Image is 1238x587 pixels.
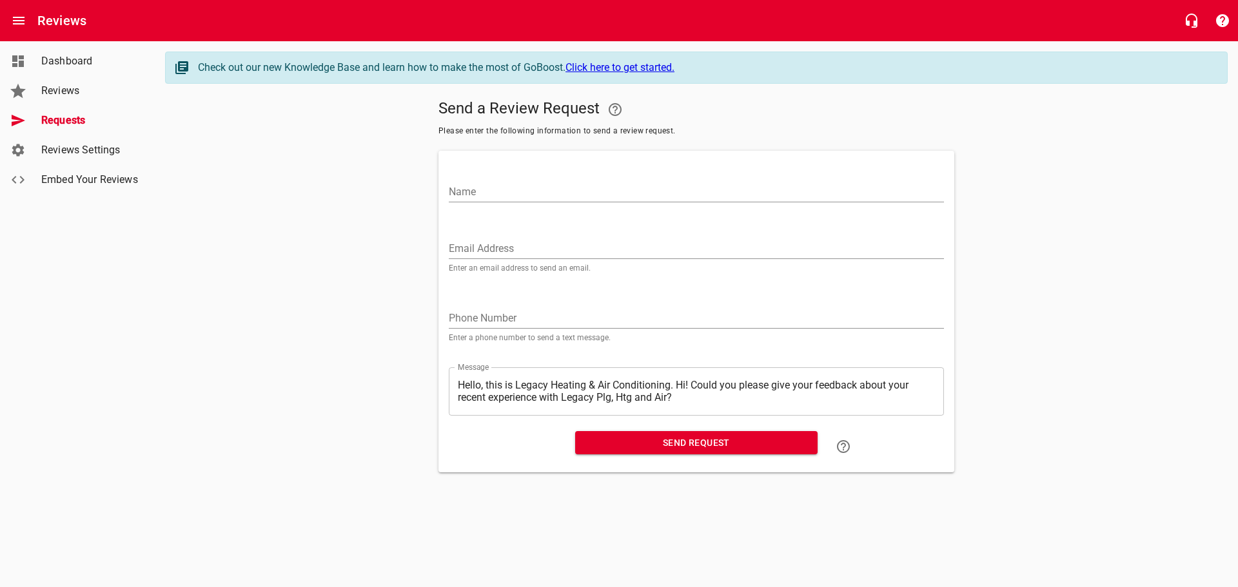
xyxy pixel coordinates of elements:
[1207,5,1238,36] button: Support Portal
[575,431,818,455] button: Send Request
[41,83,139,99] span: Reviews
[449,334,944,342] p: Enter a phone number to send a text message.
[41,172,139,188] span: Embed Your Reviews
[828,431,859,462] a: Learn how to "Send a Review Request"
[41,113,139,128] span: Requests
[449,264,944,272] p: Enter an email address to send an email.
[565,61,674,73] a: Click here to get started.
[37,10,86,31] h6: Reviews
[438,94,954,125] h5: Send a Review Request
[41,142,139,158] span: Reviews Settings
[3,5,34,36] button: Open drawer
[600,94,631,125] a: Your Google or Facebook account must be connected to "Send a Review Request"
[438,125,954,138] span: Please enter the following information to send a review request.
[41,53,139,69] span: Dashboard
[198,60,1214,75] div: Check out our new Knowledge Base and learn how to make the most of GoBoost.
[1176,5,1207,36] button: Live Chat
[585,435,807,451] span: Send Request
[458,379,935,403] textarea: Hello, this is Legacy Heating & Air Conditioning. Hi! Could you please give your feedback about y...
